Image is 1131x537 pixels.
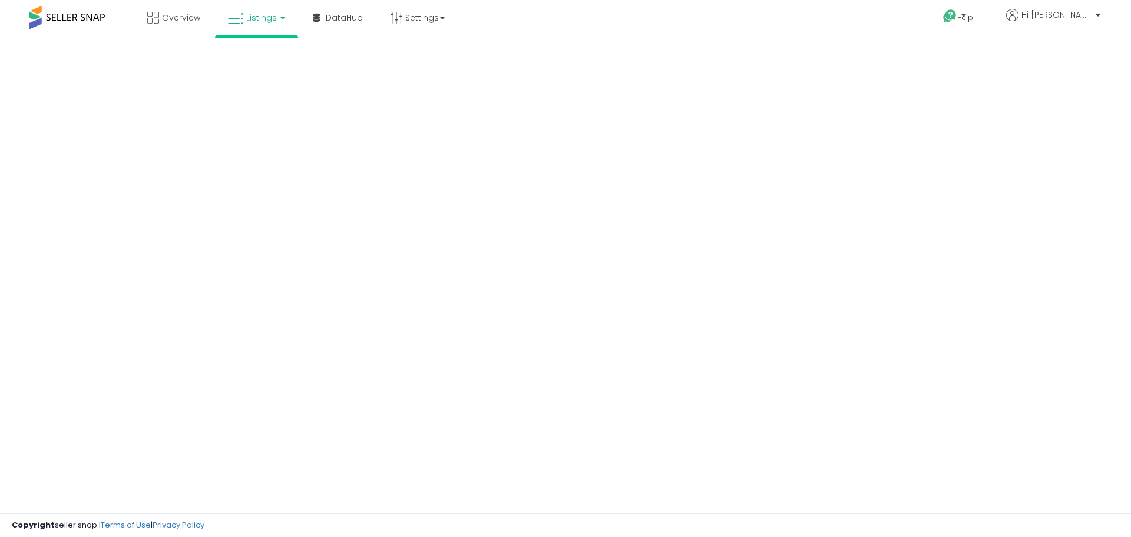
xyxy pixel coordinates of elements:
span: Help [957,12,973,22]
span: Hi [PERSON_NAME] [1021,9,1092,21]
span: Overview [162,12,200,24]
a: Hi [PERSON_NAME] [1006,9,1100,35]
span: Listings [246,12,277,24]
span: DataHub [326,12,363,24]
i: Get Help [943,9,957,24]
